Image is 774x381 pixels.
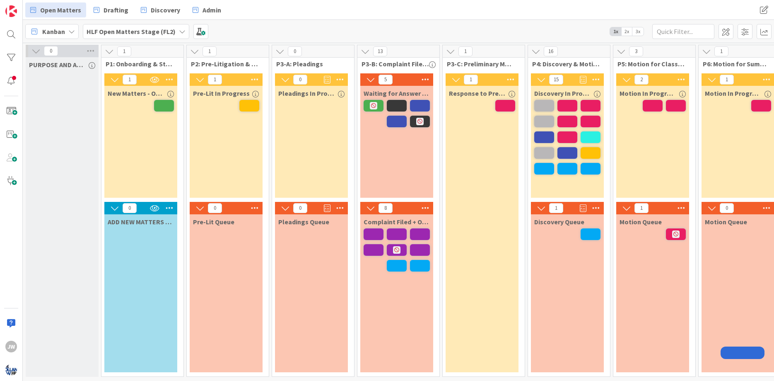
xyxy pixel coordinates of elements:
[288,46,302,56] span: 0
[449,89,506,97] span: Response to Preliminary Motions
[458,46,473,56] span: 1
[203,5,221,15] span: Admin
[42,27,65,36] span: Kanban
[293,203,307,213] span: 0
[549,203,563,213] span: 1
[193,218,234,226] span: Pre-Lit Queue
[5,364,17,376] img: avatar
[464,75,478,85] span: 1
[208,203,222,213] span: 0
[108,89,165,97] span: New Matters - Onboard In Progress
[278,218,329,226] span: Pleadings Queue
[634,75,649,85] span: 2
[87,27,176,36] b: HLF Open Matters Stage (FL2)
[705,89,762,97] span: Motion In Progress
[188,2,226,17] a: Admin
[151,5,180,15] span: Discovery
[544,46,558,56] span: 16
[364,218,430,226] span: Complaint Filed + Out for Service
[108,218,174,226] span: ADD NEW MATTERS HERE (Queue)
[447,60,514,68] span: P3-C: Preliminary Motions (to Dismiss, etc.)
[5,5,17,17] img: Visit kanbanzone.com
[293,75,307,85] span: 0
[276,60,344,68] span: P3-A: Pleadings
[29,61,86,69] span: PURPOSE AND APPLICATION OF OPEN MATTERS DESK
[379,203,393,213] span: 8
[534,218,584,226] span: Discovery Queue
[5,341,17,352] div: JW
[25,2,86,17] a: Open Matters
[136,2,185,17] a: Discovery
[720,203,734,213] span: 0
[123,75,137,85] span: 1
[203,46,217,56] span: 1
[208,75,222,85] span: 1
[106,60,173,68] span: P1: Onboarding & Strategy
[278,89,335,97] span: Pleadings In Progress
[379,75,393,85] span: 5
[104,5,128,15] span: Drafting
[629,46,643,56] span: 3
[705,218,747,226] span: Motion Queue
[534,89,591,97] span: Discovery In Progress
[362,60,429,68] span: P3-B: Complaint Filed / Served / Waiting
[632,27,644,36] span: 3x
[40,5,81,15] span: Open Matters
[364,89,430,97] span: Waiting for Answer / Motion
[123,203,137,213] span: 0
[620,89,677,97] span: Motion In Progress
[610,27,621,36] span: 1x
[373,46,387,56] span: 13
[714,46,728,56] span: 1
[617,60,685,68] span: P5: Motion for Class Cert
[89,2,133,17] a: Drafting
[621,27,632,36] span: 2x
[44,46,58,56] span: 0
[532,60,600,68] span: P4: Discovery & Motions on Discovery ⏩💨
[652,24,714,39] input: Quick Filter...
[549,75,563,85] span: 15
[191,60,258,68] span: P2: Pre-Litigation & Investigation
[720,75,734,85] span: 1
[620,218,662,226] span: Motion Queue
[703,60,770,68] span: P6: Motion for Summary Judgment ($)
[634,203,649,213] span: 1
[117,46,131,56] span: 1
[193,89,250,97] span: Pre-Lit In Progress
